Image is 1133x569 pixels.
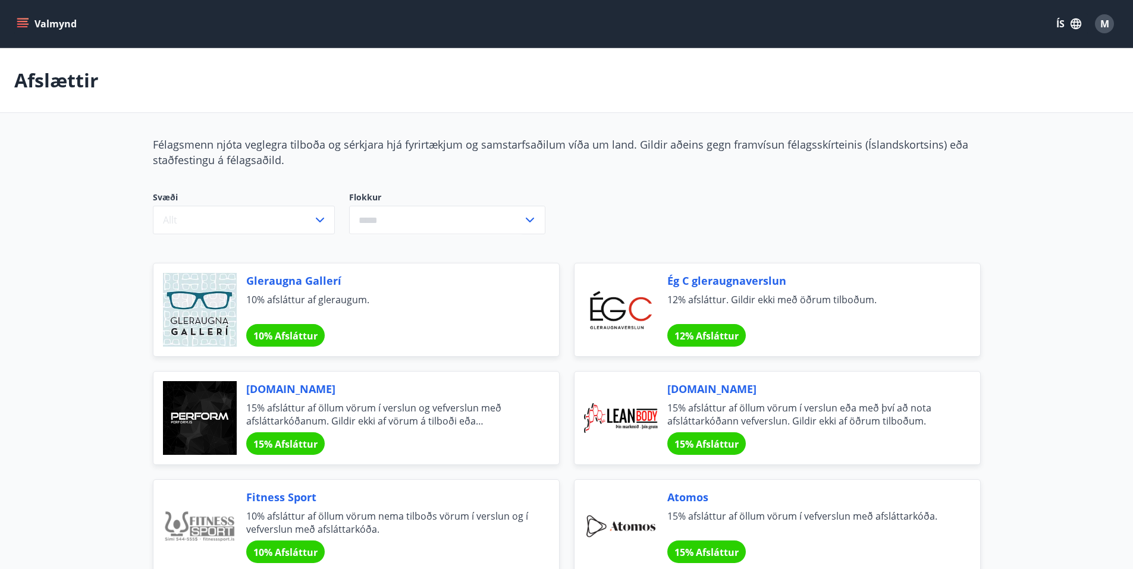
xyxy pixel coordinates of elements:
[246,489,531,505] span: Fitness Sport
[246,510,531,536] span: 10% afsláttur af öllum vörum nema tilboðs vörum í verslun og í vefverslun með afsláttarkóða.
[667,489,952,505] span: Atomos
[674,546,739,559] span: 15% Afsláttur
[246,401,531,427] span: 15% afsláttur af öllum vörum í verslun og vefverslun með afsláttarkóðanum. Gildir ekki af vörum á...
[1090,10,1119,38] button: M
[246,273,531,288] span: Gleraugna Gallerí
[163,213,177,227] span: Allt
[667,510,952,536] span: 15% afsláttur af öllum vörum í vefverslun með afsláttarkóða.
[667,401,952,427] span: 15% afsláttur af öllum vörum í verslun eða með því að nota afsláttarkóðann vefverslun. Gildir ekk...
[1050,13,1088,34] button: ÍS
[349,191,545,203] label: Flokkur
[674,438,739,451] span: 15% Afsláttur
[253,546,318,559] span: 10% Afsláttur
[246,381,531,397] span: [DOMAIN_NAME]
[667,381,952,397] span: [DOMAIN_NAME]
[253,329,318,342] span: 10% Afsláttur
[14,67,99,93] p: Afslættir
[667,273,952,288] span: Ég C gleraugnaverslun
[674,329,739,342] span: 12% Afsláttur
[153,191,335,206] span: Svæði
[1100,17,1109,30] span: M
[153,137,968,167] span: Félagsmenn njóta veglegra tilboða og sérkjara hjá fyrirtækjum og samstarfsaðilum víða um land. Gi...
[14,13,81,34] button: menu
[667,293,952,319] span: 12% afsláttur. Gildir ekki með öðrum tilboðum.
[246,293,531,319] span: 10% afsláttur af gleraugum.
[253,438,318,451] span: 15% Afsláttur
[153,206,335,234] button: Allt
